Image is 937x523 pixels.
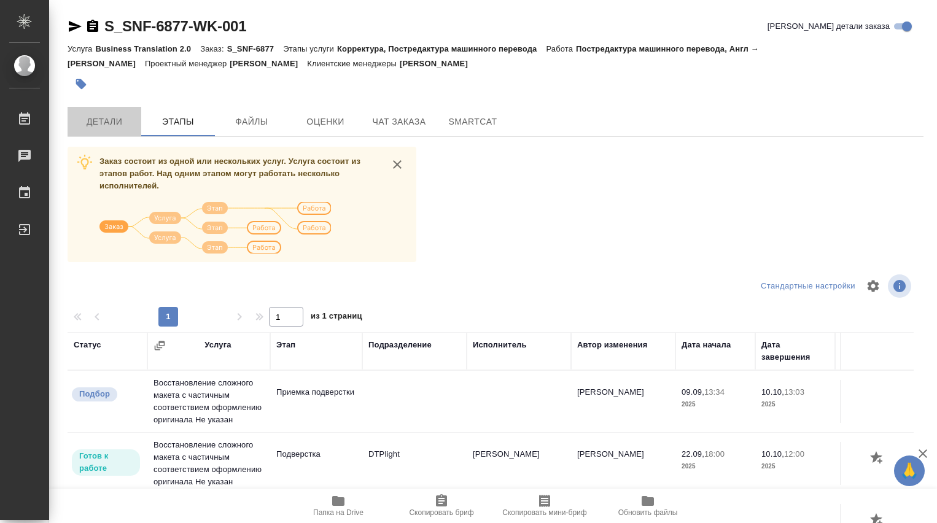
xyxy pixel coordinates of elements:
[682,339,731,351] div: Дата начала
[784,387,804,397] p: 13:03
[596,489,699,523] button: Обновить файлы
[104,18,246,34] a: S_SNF-6877-WK-001
[473,339,527,351] div: Исполнитель
[618,508,678,517] span: Обновить файлы
[704,449,725,459] p: 18:00
[227,44,284,53] p: S_SNF-6877
[75,114,134,130] span: Детали
[409,508,473,517] span: Скопировать бриф
[784,449,804,459] p: 12:00
[768,20,890,33] span: [PERSON_NAME] детали заказа
[682,449,704,459] p: 22.09,
[222,114,281,130] span: Файлы
[337,44,546,53] p: Корректура, Постредактура машинного перевода
[283,44,337,53] p: Этапы услуги
[68,19,82,34] button: Скопировать ссылку для ЯМессенджера
[704,387,725,397] p: 13:34
[145,59,230,68] p: Проектный менеджер
[761,387,784,397] p: 10.10,
[147,433,270,494] td: Восстановление сложного макета с частичным соответствием оформлению оригинала Не указан
[368,339,432,351] div: Подразделение
[682,398,749,411] p: 2025
[200,44,227,53] p: Заказ:
[307,59,400,68] p: Клиентские менеджеры
[388,155,406,174] button: close
[154,339,166,352] button: Сгруппировать
[467,442,571,485] td: [PERSON_NAME]
[682,460,749,473] p: 2025
[276,386,356,398] p: Приемка подверстки
[276,339,295,351] div: Этап
[68,44,95,53] p: Услуга
[370,114,429,130] span: Чат заказа
[390,489,493,523] button: Скопировать бриф
[571,380,675,423] td: [PERSON_NAME]
[867,448,888,469] button: Добавить оценку
[502,508,586,517] span: Скопировать мини-бриф
[311,309,362,327] span: из 1 страниц
[79,450,133,475] p: Готов к работе
[761,398,829,411] p: 2025
[149,114,208,130] span: Этапы
[362,442,467,485] td: DTPlight
[74,339,101,351] div: Статус
[68,71,95,98] button: Добавить тэг
[443,114,502,130] span: SmartCat
[899,458,920,484] span: 🙏
[493,489,596,523] button: Скопировать мини-бриф
[546,44,576,53] p: Работа
[758,277,858,296] div: split button
[95,44,200,53] p: Business Translation 2.0
[204,339,231,351] div: Услуга
[761,339,829,363] div: Дата завершения
[571,442,675,485] td: [PERSON_NAME]
[858,271,888,301] span: Настроить таблицу
[147,371,270,432] td: Восстановление сложного макета с частичным соответствием оформлению оригинала Не указан
[888,274,914,298] span: Посмотреть информацию
[682,387,704,397] p: 09.09,
[79,388,110,400] p: Подбор
[296,114,355,130] span: Оценки
[400,59,477,68] p: [PERSON_NAME]
[287,489,390,523] button: Папка на Drive
[313,508,364,517] span: Папка на Drive
[761,449,784,459] p: 10.10,
[99,157,360,190] span: Заказ состоит из одной или нескольких услуг. Услуга состоит из этапов работ. Над одним этапом мог...
[761,460,829,473] p: 2025
[577,339,647,351] div: Автор изменения
[894,455,925,486] button: 🙏
[230,59,307,68] p: [PERSON_NAME]
[85,19,100,34] button: Скопировать ссылку
[276,448,356,460] p: Подверстка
